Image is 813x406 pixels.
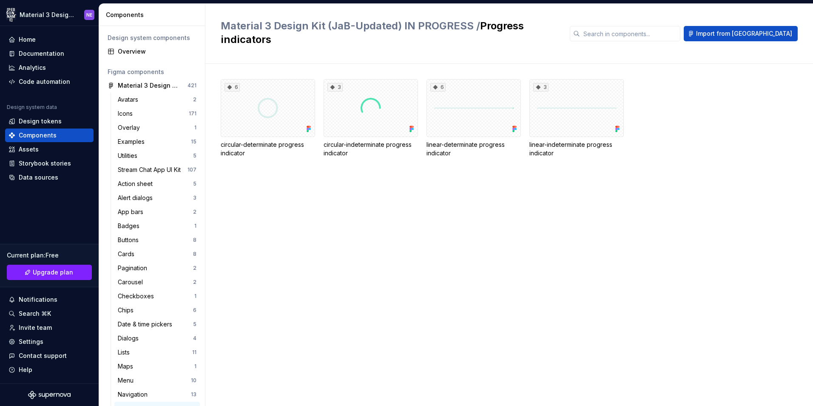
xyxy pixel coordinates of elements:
[324,79,418,157] div: 3circular-indeterminate progress indicator
[114,135,200,149] a: Examples15
[28,391,71,399] a: Supernova Logo
[221,19,560,46] h2: Progress indicators
[19,77,70,86] div: Code automation
[193,279,196,286] div: 2
[5,363,94,377] button: Help
[193,96,196,103] div: 2
[19,366,32,374] div: Help
[19,337,43,346] div: Settings
[426,79,521,157] div: 6linear-determinate progress indicator
[118,109,136,118] div: Icons
[19,117,62,126] div: Design tokens
[118,81,181,90] div: Material 3 Design Kit (JaB-Updated) IN PROGRESS
[114,303,200,317] a: Chips6
[192,349,196,356] div: 11
[533,83,549,91] div: 3
[118,264,151,272] div: Pagination
[118,166,184,174] div: Stream Chat App UI Kit
[221,140,315,157] div: circular-determinate progress indicator
[5,171,94,184] a: Data sources
[118,250,138,258] div: Cards
[118,208,147,216] div: App bars
[188,82,196,89] div: 421
[118,47,196,56] div: Overview
[19,173,58,182] div: Data sources
[225,83,240,91] div: 6
[19,352,67,360] div: Contact support
[5,349,94,363] button: Contact support
[114,275,200,289] a: Carousel2
[7,265,92,280] a: Upgrade plan
[194,293,196,300] div: 1
[118,123,143,132] div: Overlay
[114,247,200,261] a: Cards8
[5,61,94,74] a: Analytics
[327,83,343,91] div: 3
[19,309,51,318] div: Search ⌘K
[5,157,94,170] a: Storybook stories
[324,140,418,157] div: circular-indeterminate progress indicator
[5,321,94,335] a: Invite team
[221,20,480,32] span: Material 3 Design Kit (JaB-Updated) IN PROGRESS /
[193,307,196,314] div: 6
[5,47,94,60] a: Documentation
[19,49,64,58] div: Documentation
[118,236,142,244] div: Buttons
[2,6,97,24] button: [PERSON_NAME]Material 3 Design Kit (JaB-Updated)NE
[114,388,200,401] a: Navigation13
[108,68,196,76] div: Figma components
[114,219,200,233] a: Badges1
[114,317,200,331] a: Date & time pickers5
[5,129,94,142] a: Components
[114,149,200,163] a: Utilities5
[118,306,137,315] div: Chips
[193,209,196,215] div: 2
[118,334,142,343] div: Dialogs
[221,79,315,157] div: 6circular-determinate progress indicator
[118,137,148,146] div: Examples
[7,104,57,111] div: Design system data
[118,362,136,371] div: Maps
[193,335,196,342] div: 4
[118,180,156,188] div: Action sheet
[118,376,137,385] div: Menu
[114,205,200,219] a: App bars2
[118,320,176,329] div: Date & time pickers
[114,191,200,205] a: Alert dialogs3
[20,11,74,19] div: Material 3 Design Kit (JaB-Updated)
[114,261,200,275] a: Pagination2
[106,11,202,19] div: Components
[430,83,446,91] div: 6
[5,33,94,46] a: Home
[114,346,200,359] a: Lists11
[118,222,143,230] div: Badges
[7,251,92,260] div: Current plan : Free
[189,110,196,117] div: 171
[193,152,196,159] div: 5
[5,75,94,89] a: Code automation
[114,163,200,177] a: Stream Chat App UI Kit107
[19,145,39,154] div: Assets
[194,124,196,131] div: 1
[529,79,624,157] div: 3linear-indeterminate progress indicator
[6,10,16,20] div: [PERSON_NAME]
[188,166,196,173] div: 107
[114,332,200,345] a: Dialogs4
[86,11,92,18] div: NE
[114,374,200,387] a: Menu10
[426,140,521,157] div: linear-determinate progress indicator
[118,348,133,357] div: Lists
[191,377,196,384] div: 10
[193,194,196,201] div: 3
[191,138,196,145] div: 15
[19,295,57,304] div: Notifications
[114,289,200,303] a: Checkboxes1
[114,121,200,134] a: Overlay1
[118,95,142,104] div: Avatars
[108,34,196,42] div: Design system components
[5,114,94,128] a: Design tokens
[193,180,196,187] div: 5
[19,323,52,332] div: Invite team
[194,363,196,370] div: 1
[104,45,200,58] a: Overview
